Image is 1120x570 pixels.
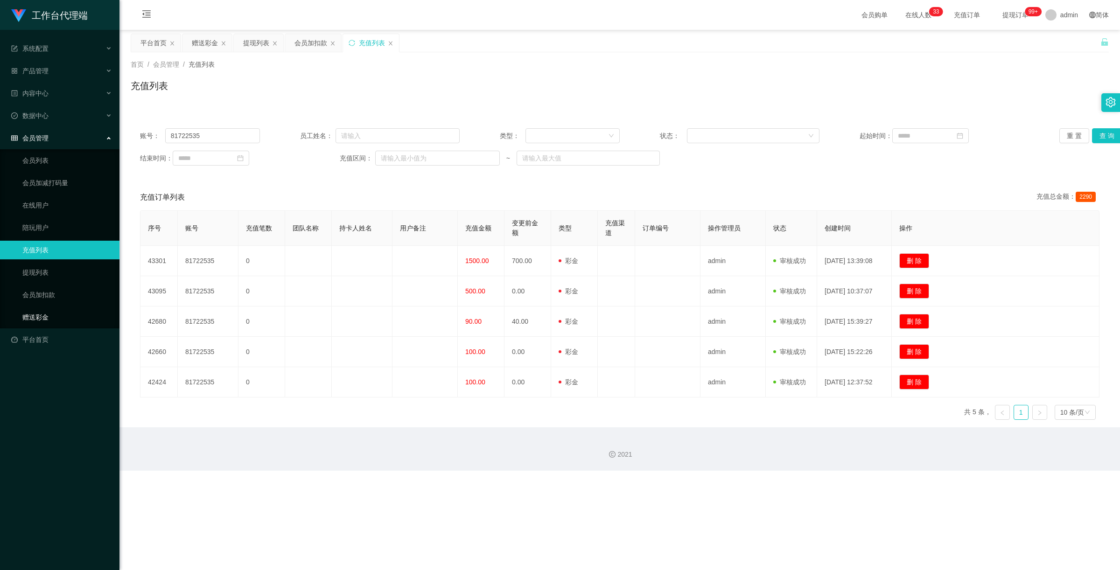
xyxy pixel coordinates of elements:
[559,378,578,386] span: 彩金
[559,287,578,295] span: 彩金
[643,224,669,232] span: 订单编号
[11,112,18,119] i: 图标: check-circle-o
[11,330,112,349] a: 图标: dashboard平台首页
[140,131,165,141] span: 账号：
[504,337,551,367] td: 0.00
[605,219,625,236] span: 充值渠道
[773,224,786,232] span: 状态
[517,151,660,166] input: 请输入最大值
[127,450,1113,459] div: 2021
[1000,410,1005,416] i: 图标: left
[504,367,551,397] td: 0.00
[825,224,851,232] span: 创建时间
[808,133,814,139] i: 图标: down
[465,287,485,295] span: 500.00
[1106,97,1116,107] i: 图标: setting
[817,306,892,337] td: [DATE] 15:39:27
[131,79,168,93] h1: 充值列表
[860,131,892,141] span: 起始时间：
[773,318,806,325] span: 审核成功
[504,306,551,337] td: 40.00
[140,337,178,367] td: 42660
[178,367,238,397] td: 81722535
[185,224,198,232] span: 账号
[1059,128,1089,143] button: 重 置
[153,61,179,68] span: 会员管理
[246,224,272,232] span: 充值笔数
[609,133,614,139] i: 图标: down
[957,132,963,139] i: 图标: calendar
[1037,410,1043,416] i: 图标: right
[375,151,500,166] input: 请输入最小值为
[272,41,278,46] i: 图标: close
[899,375,929,389] button: 删 除
[700,306,766,337] td: admin
[11,112,49,119] span: 数据中心
[933,7,936,16] p: 3
[22,263,112,282] a: 提现列表
[899,344,929,359] button: 删 除
[11,68,18,74] i: 图标: appstore-o
[131,61,144,68] span: 首页
[169,41,175,46] i: 图标: close
[1085,410,1090,416] i: 图标: down
[330,41,336,46] i: 图标: close
[178,246,238,276] td: 81722535
[238,337,285,367] td: 0
[559,348,578,355] span: 彩金
[773,287,806,295] span: 审核成功
[817,246,892,276] td: [DATE] 13:39:08
[221,41,226,46] i: 图标: close
[11,9,26,22] img: logo.9652507e.png
[929,7,943,16] sup: 33
[1032,405,1047,420] li: 下一页
[504,276,551,306] td: 0.00
[22,218,112,237] a: 陪玩用户
[773,348,806,355] span: 审核成功
[294,34,327,52] div: 会员加扣款
[178,337,238,367] td: 81722535
[817,367,892,397] td: [DATE] 12:37:52
[140,276,178,306] td: 43095
[148,224,161,232] span: 序号
[465,348,485,355] span: 100.00
[22,241,112,259] a: 充值列表
[995,405,1010,420] li: 上一页
[500,131,525,141] span: 类型：
[339,224,372,232] span: 持卡人姓名
[11,67,49,75] span: 产品管理
[700,276,766,306] td: admin
[1014,405,1029,420] li: 1
[183,61,185,68] span: /
[293,224,319,232] span: 团队名称
[238,276,285,306] td: 0
[300,131,336,141] span: 员工姓名：
[773,257,806,264] span: 审核成功
[11,11,88,19] a: 工作台代理端
[11,134,49,142] span: 会员管理
[899,224,912,232] span: 操作
[140,367,178,397] td: 42424
[559,224,572,232] span: 类型
[1014,405,1028,419] a: 1
[22,151,112,170] a: 会员列表
[1100,38,1109,46] i: 图标: unlock
[1076,192,1096,202] span: 2290
[11,45,49,52] span: 系统配置
[936,7,939,16] p: 3
[901,12,936,18] span: 在线人数
[359,34,385,52] div: 充值列表
[500,153,517,163] span: ~
[22,308,112,327] a: 赠送彩金
[465,318,482,325] span: 90.00
[243,34,269,52] div: 提现列表
[340,153,375,163] span: 充值区间：
[964,405,991,420] li: 共 5 条，
[388,41,393,46] i: 图标: close
[238,367,285,397] td: 0
[140,306,178,337] td: 42680
[238,306,285,337] td: 0
[660,131,687,141] span: 状态：
[559,257,578,264] span: 彩金
[165,128,260,143] input: 请输入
